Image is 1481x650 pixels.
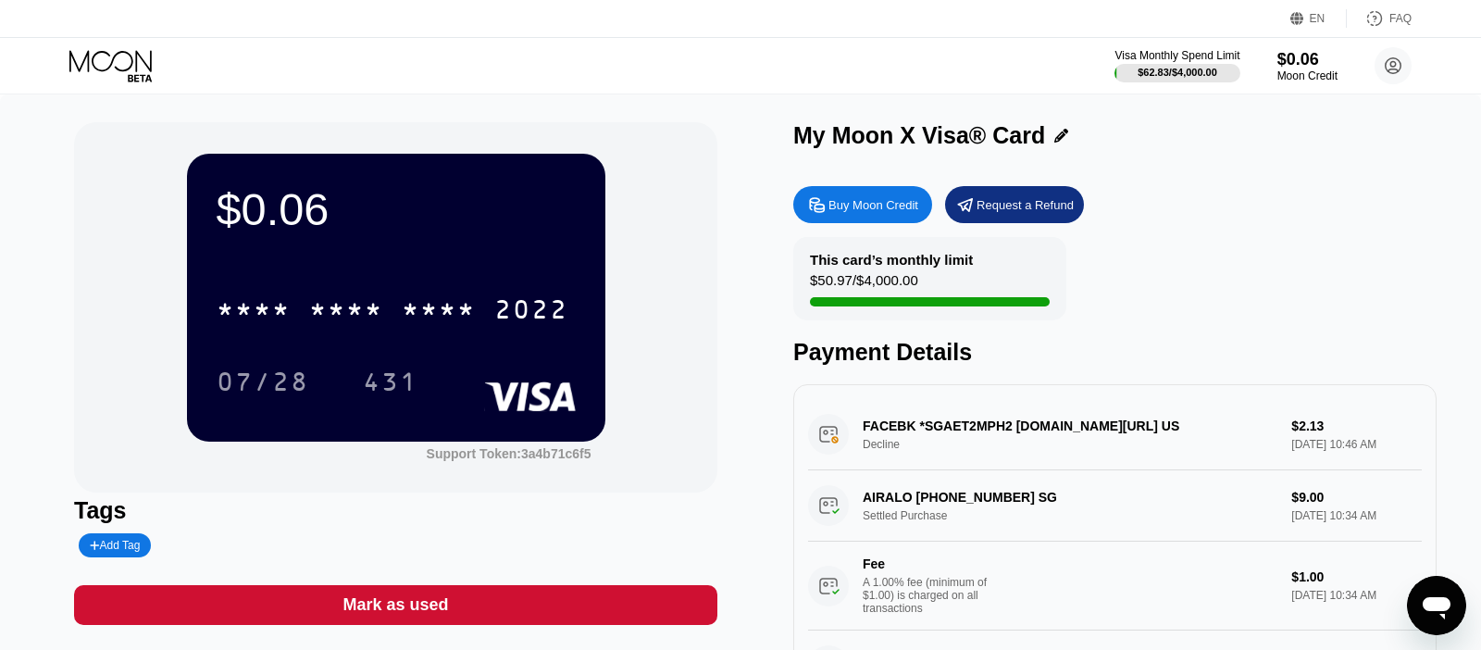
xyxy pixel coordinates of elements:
[1277,50,1338,82] div: $0.06Moon Credit
[1291,589,1422,602] div: [DATE] 10:34 AM
[863,576,1002,615] div: A 1.00% fee (minimum of $1.00) is charged on all transactions
[74,585,717,625] div: Mark as used
[74,497,717,524] div: Tags
[1407,576,1466,635] iframe: Button to launch messaging window
[1114,49,1239,82] div: Visa Monthly Spend Limit$62.83/$4,000.00
[90,539,140,552] div: Add Tag
[793,122,1045,149] div: My Moon X Visa® Card
[863,556,992,571] div: Fee
[217,369,309,399] div: 07/28
[793,339,1437,366] div: Payment Details
[427,446,591,461] div: Support Token: 3a4b71c6f5
[1138,67,1217,78] div: $62.83 / $4,000.00
[79,533,151,557] div: Add Tag
[494,297,568,327] div: 2022
[363,369,418,399] div: 431
[349,358,432,405] div: 431
[1310,12,1325,25] div: EN
[1389,12,1412,25] div: FAQ
[203,358,323,405] div: 07/28
[1277,50,1338,69] div: $0.06
[342,594,448,616] div: Mark as used
[810,272,918,297] div: $50.97 / $4,000.00
[1291,569,1422,584] div: $1.00
[808,542,1422,631] div: FeeA 1.00% fee (minimum of $1.00) is charged on all transactions$1.00[DATE] 10:34 AM
[810,252,973,268] div: This card’s monthly limit
[217,183,576,235] div: $0.06
[828,197,918,213] div: Buy Moon Credit
[977,197,1074,213] div: Request a Refund
[1290,9,1347,28] div: EN
[1114,49,1239,62] div: Visa Monthly Spend Limit
[1347,9,1412,28] div: FAQ
[945,186,1084,223] div: Request a Refund
[427,446,591,461] div: Support Token:3a4b71c6f5
[1277,69,1338,82] div: Moon Credit
[793,186,932,223] div: Buy Moon Credit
